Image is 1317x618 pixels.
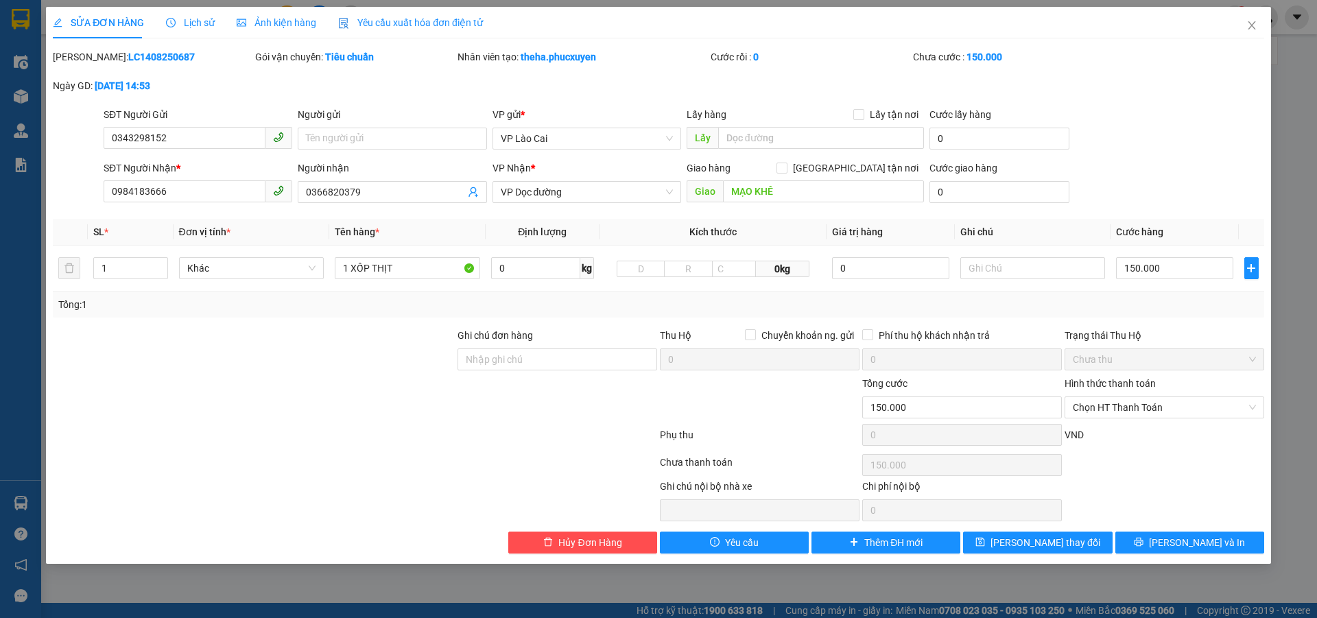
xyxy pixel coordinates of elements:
[53,49,252,64] div: [PERSON_NAME]:
[468,187,479,198] span: user-add
[1244,257,1259,279] button: plus
[518,226,567,237] span: Định lượng
[1149,535,1245,550] span: [PERSON_NAME] và In
[756,261,809,277] span: 0kg
[458,49,708,64] div: Nhân viên tạo:
[338,17,483,28] span: Yêu cầu xuất hóa đơn điện tử
[617,261,665,277] input: D
[335,257,480,279] input: VD: Bàn, Ghế
[335,226,379,237] span: Tên hàng
[660,330,691,341] span: Thu Hộ
[862,479,1062,499] div: Chi phí nội bộ
[273,132,284,143] span: phone
[811,532,960,554] button: plusThêm ĐH mới
[687,127,718,149] span: Lấy
[1115,532,1264,554] button: printer[PERSON_NAME] và In
[710,537,720,548] span: exclamation-circle
[104,107,292,122] div: SĐT Người Gửi
[1233,7,1271,45] button: Close
[1246,20,1257,31] span: close
[753,51,759,62] b: 0
[1116,226,1163,237] span: Cước hàng
[864,107,924,122] span: Lấy tận nơi
[687,180,723,202] span: Giao
[966,51,1002,62] b: 150.000
[580,257,594,279] span: kg
[660,532,809,554] button: exclamation-circleYêu cầu
[493,107,681,122] div: VP gửi
[95,80,150,91] b: [DATE] 14:53
[658,427,861,451] div: Phụ thu
[990,535,1100,550] span: [PERSON_NAME] thay đổi
[166,17,215,28] span: Lịch sử
[237,17,316,28] span: Ảnh kiện hàng
[832,226,883,237] span: Giá trị hàng
[53,78,252,93] div: Ngày GD:
[689,226,737,237] span: Kích thước
[975,537,985,548] span: save
[179,226,230,237] span: Đơn vị tính
[687,163,731,174] span: Giao hàng
[543,537,553,548] span: delete
[723,180,924,202] input: Dọc đường
[756,328,859,343] span: Chuyển khoản ng. gửi
[687,109,726,120] span: Lấy hàng
[718,127,924,149] input: Dọc đường
[53,18,62,27] span: edit
[913,49,1113,64] div: Chưa cước :
[712,261,756,277] input: C
[960,257,1106,279] input: Ghi Chú
[963,532,1112,554] button: save[PERSON_NAME] thay đổi
[338,18,349,29] img: icon
[955,219,1111,246] th: Ghi chú
[255,49,455,64] div: Gói vận chuyển:
[660,479,859,499] div: Ghi chú nội bộ nhà xe
[1065,328,1264,343] div: Trạng thái Thu Hộ
[929,128,1069,150] input: Cước lấy hàng
[325,51,374,62] b: Tiêu chuẩn
[93,226,104,237] span: SL
[187,258,316,278] span: Khác
[237,18,246,27] span: picture
[664,261,713,277] input: R
[929,109,991,120] label: Cước lấy hàng
[1245,263,1258,274] span: plus
[508,532,657,554] button: deleteHủy Đơn Hàng
[166,18,176,27] span: clock-circle
[864,535,923,550] span: Thêm ĐH mới
[521,51,596,62] b: theha.phucxuyen
[862,378,907,389] span: Tổng cước
[658,455,861,479] div: Chưa thanh toán
[104,161,292,176] div: SĐT Người Nhận
[298,161,486,176] div: Người nhận
[458,330,533,341] label: Ghi chú đơn hàng
[849,537,859,548] span: plus
[1073,349,1256,370] span: Chưa thu
[298,107,486,122] div: Người gửi
[458,348,657,370] input: Ghi chú đơn hàng
[1065,429,1084,440] span: VND
[929,181,1069,203] input: Cước giao hàng
[501,182,673,202] span: VP Dọc đường
[558,535,621,550] span: Hủy Đơn Hàng
[1073,397,1256,418] span: Chọn HT Thanh Toán
[787,161,924,176] span: [GEOGRAPHIC_DATA] tận nơi
[1134,537,1143,548] span: printer
[58,257,80,279] button: delete
[711,49,910,64] div: Cước rồi :
[1065,378,1156,389] label: Hình thức thanh toán
[273,185,284,196] span: phone
[501,128,673,149] span: VP Lào Cai
[873,328,995,343] span: Phí thu hộ khách nhận trả
[493,163,531,174] span: VP Nhận
[128,51,195,62] b: LC1408250687
[58,297,508,312] div: Tổng: 1
[929,163,997,174] label: Cước giao hàng
[725,535,759,550] span: Yêu cầu
[53,17,144,28] span: SỬA ĐƠN HÀNG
